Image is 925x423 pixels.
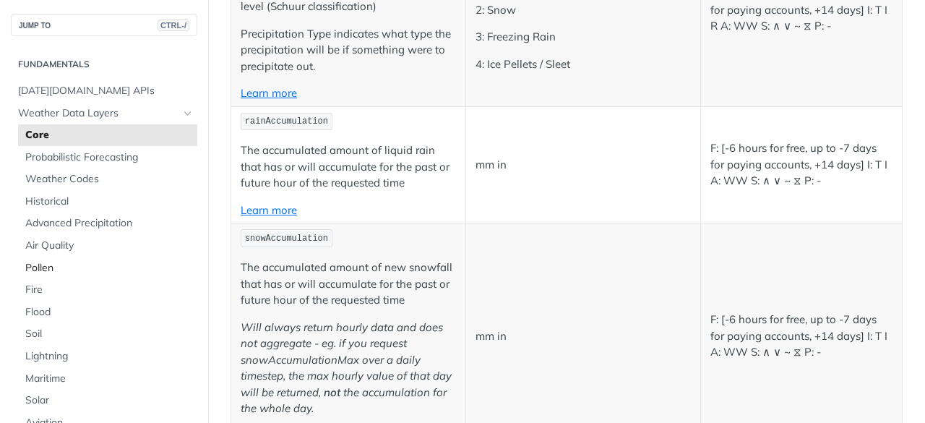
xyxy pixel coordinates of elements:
[18,124,197,146] a: Core
[18,84,194,98] span: [DATE][DOMAIN_NAME] APIs
[182,108,194,119] button: Hide subpages for Weather Data Layers
[241,86,297,100] a: Learn more
[158,20,189,31] span: CTRL-/
[18,346,197,367] a: Lightning
[476,328,691,345] p: mm in
[18,390,197,411] a: Solar
[25,283,194,297] span: Fire
[25,239,194,253] span: Air Quality
[25,216,194,231] span: Advanced Precipitation
[25,393,194,408] span: Solar
[18,302,197,323] a: Flood
[476,29,691,46] p: 3: Freezing Rain
[241,142,456,192] p: The accumulated amount of liquid rain that has or will accumulate for the past or future hour of ...
[25,172,194,187] span: Weather Codes
[11,14,197,36] button: JUMP TOCTRL-/
[18,368,197,390] a: Maritime
[18,279,197,301] a: Fire
[241,26,456,75] p: Precipitation Type indicates what type the precipitation will be if something were to precipitate...
[18,191,197,213] a: Historical
[476,157,691,174] p: mm in
[25,372,194,386] span: Maritime
[245,116,328,127] span: rainAccumulation
[25,261,194,275] span: Pollen
[241,260,456,309] p: The accumulated amount of new snowfall that has or will accumulate for the past or future hour of...
[245,234,328,244] span: snowAccumulation
[25,128,194,142] span: Core
[25,150,194,165] span: Probabilistic Forecasting
[476,2,691,19] p: 2: Snow
[18,235,197,257] a: Air Quality
[18,213,197,234] a: Advanced Precipitation
[11,80,197,102] a: [DATE][DOMAIN_NAME] APIs
[18,257,197,279] a: Pollen
[476,56,691,73] p: 4: Ice Pellets / Sleet
[11,58,197,71] h2: Fundamentals
[324,385,340,399] strong: not
[25,305,194,320] span: Flood
[25,349,194,364] span: Lightning
[18,147,197,168] a: Probabilistic Forecasting
[11,103,197,124] a: Weather Data LayersHide subpages for Weather Data Layers
[25,195,194,209] span: Historical
[18,106,178,121] span: Weather Data Layers
[18,323,197,345] a: Soil
[241,385,447,416] em: the accumulation for the whole day.
[710,312,892,361] p: F: [-6 hours for free, up to -7 days for paying accounts, +14 days] I: T I A: WW S: ∧ ∨ ~ ⧖ P: -
[25,327,194,341] span: Soil
[241,203,297,217] a: Learn more
[18,168,197,190] a: Weather Codes
[241,320,452,399] em: Will always return hourly data and does not aggregate - eg. if you request snowAccumulationMax ov...
[710,140,892,189] p: F: [-6 hours for free, up to -7 days for paying accounts, +14 days] I: T I A: WW S: ∧ ∨ ~ ⧖ P: -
